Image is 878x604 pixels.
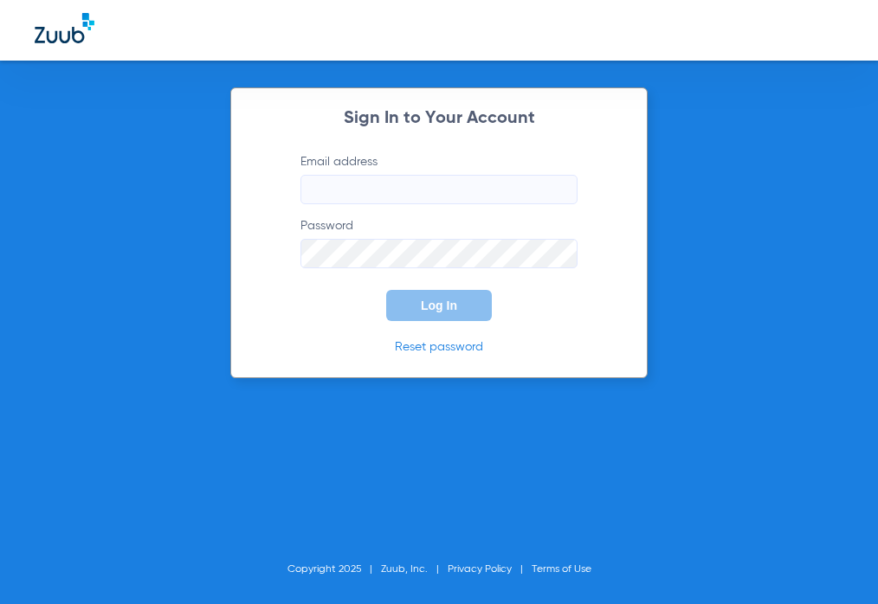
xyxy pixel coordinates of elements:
[300,175,578,204] input: Email address
[300,153,578,204] label: Email address
[287,561,381,578] li: Copyright 2025
[35,13,94,43] img: Zuub Logo
[381,561,448,578] li: Zuub, Inc.
[421,299,457,312] span: Log In
[300,217,578,268] label: Password
[386,290,492,321] button: Log In
[395,341,483,353] a: Reset password
[448,564,512,575] a: Privacy Policy
[274,110,604,127] h2: Sign In to Your Account
[300,239,578,268] input: Password
[532,564,591,575] a: Terms of Use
